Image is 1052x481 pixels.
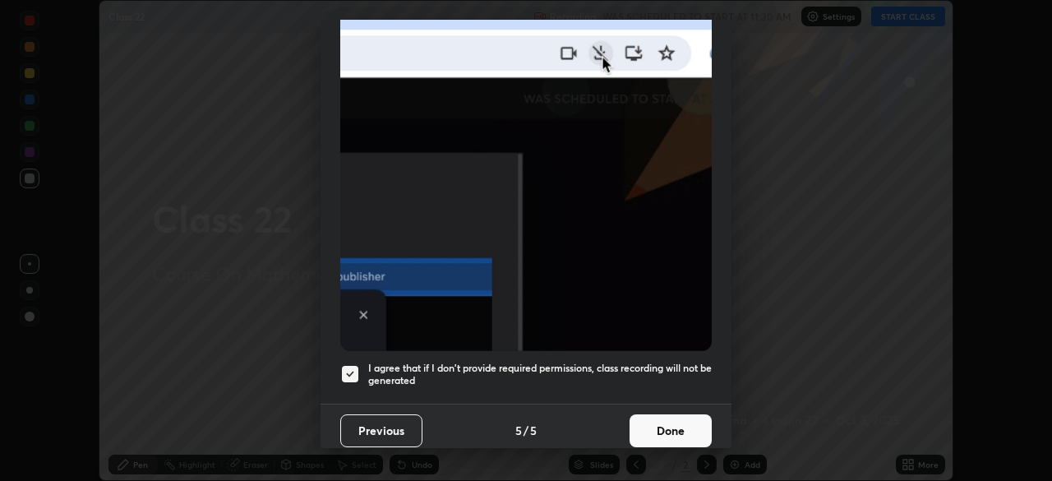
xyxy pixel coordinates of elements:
[630,414,712,447] button: Done
[524,422,528,439] h4: /
[340,414,422,447] button: Previous
[368,362,712,387] h5: I agree that if I don't provide required permissions, class recording will not be generated
[515,422,522,439] h4: 5
[530,422,537,439] h4: 5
